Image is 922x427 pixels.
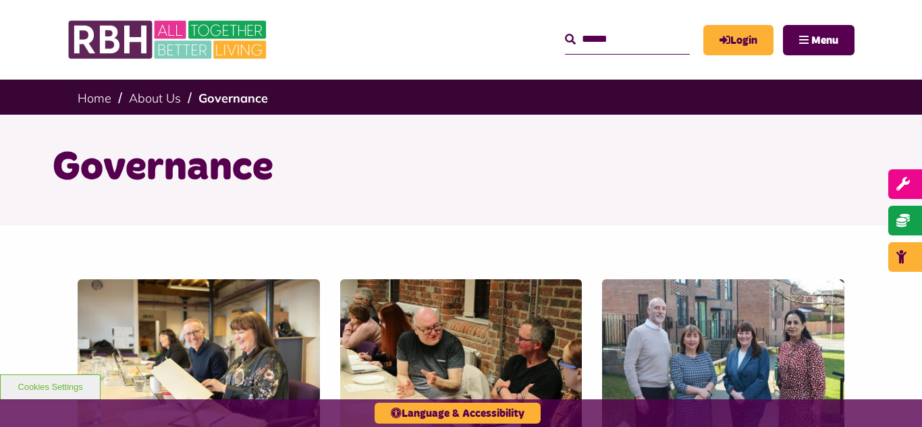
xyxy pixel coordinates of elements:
[67,13,270,66] img: RBH
[811,35,838,46] span: Menu
[703,25,774,55] a: MyRBH
[53,142,869,194] h1: Governance
[375,403,541,424] button: Language & Accessibility
[198,90,268,106] a: Governance
[783,25,855,55] button: Navigation
[78,90,111,106] a: Home
[861,366,922,427] iframe: Netcall Web Assistant for live chat
[129,90,181,106] a: About Us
